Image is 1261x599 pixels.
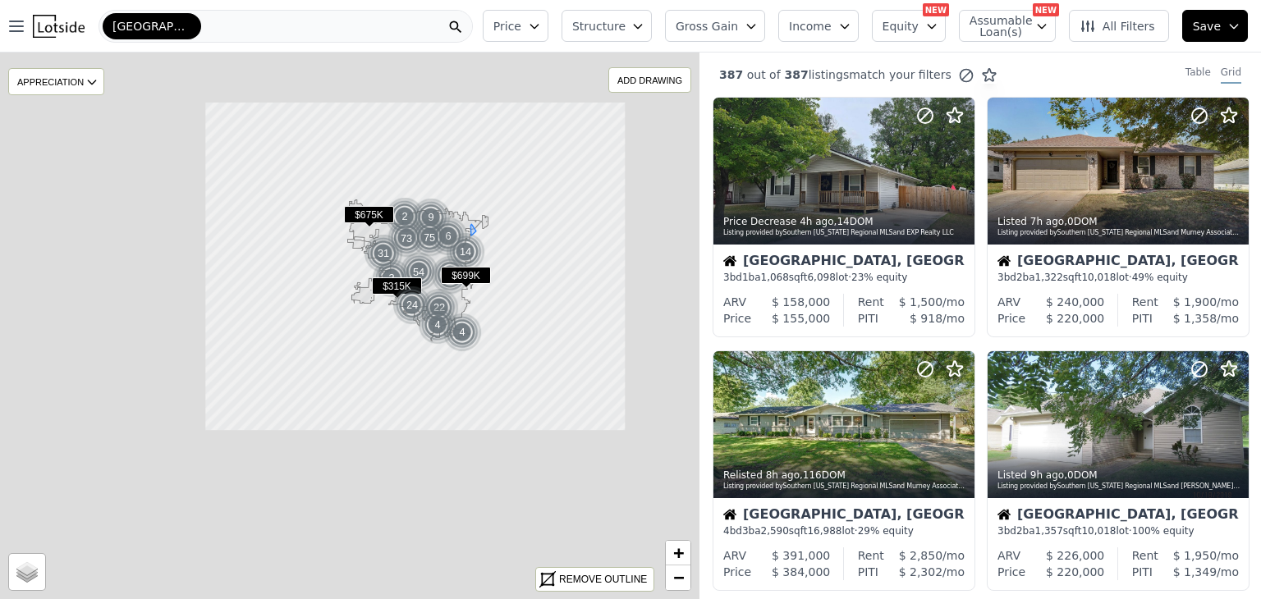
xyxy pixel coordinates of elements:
[666,565,690,590] a: Zoom out
[493,18,521,34] span: Price
[1046,549,1104,562] span: $ 226,000
[772,312,830,325] span: $ 155,000
[858,294,884,310] div: Rent
[609,68,690,92] div: ADD DRAWING
[1132,564,1153,580] div: PITI
[997,310,1025,327] div: Price
[800,216,833,227] time: 2025-09-23 01:39
[364,234,403,273] div: 31
[1173,549,1217,562] span: $ 1,950
[997,215,1240,228] div: Listed , 0 DOM
[429,254,472,296] img: g2.png
[1030,469,1064,481] time: 2025-09-22 20:43
[923,3,949,16] div: NEW
[772,549,830,562] span: $ 391,000
[719,68,743,81] span: 387
[1153,564,1239,580] div: /mo
[392,286,433,325] img: g1.png
[1153,310,1239,327] div: /mo
[699,66,997,84] div: out of listings
[446,232,485,272] div: 14
[420,288,460,327] img: g1.png
[429,217,468,256] div: 6
[364,234,404,273] img: g1.png
[723,469,966,482] div: Relisted , 116 DOM
[723,547,746,564] div: ARV
[418,305,458,345] img: g1.png
[572,18,625,34] span: Structure
[372,277,422,301] div: $315K
[723,228,966,238] div: Listing provided by Southern [US_STATE] Regional MLS and EXP Realty LLC
[442,313,482,352] div: 4
[997,254,1239,271] div: [GEOGRAPHIC_DATA], [GEOGRAPHIC_DATA]
[772,565,830,578] span: $ 384,000
[559,572,647,587] div: REMOVE OUTLINE
[1030,216,1064,227] time: 2025-09-22 21:58
[1046,312,1104,325] span: $ 220,000
[723,564,751,580] div: Price
[987,350,1248,591] a: Listed 9h ago,0DOMListing provided bySouthern [US_STATE] Regional MLSand [PERSON_NAME] Properties...
[723,271,965,284] div: 3 bd 1 ba sqft lot · 23% equity
[398,251,441,293] img: g2.png
[1158,547,1239,564] div: /mo
[761,525,789,537] span: 2,590
[1081,525,1116,537] span: 10,018
[1158,294,1239,310] div: /mo
[441,267,491,290] div: $699K
[562,10,652,42] button: Structure
[676,18,738,34] span: Gross Gain
[1173,312,1217,325] span: $ 1,358
[483,10,548,42] button: Price
[1046,295,1104,309] span: $ 240,000
[9,554,45,590] a: Layers
[723,215,966,228] div: Price Decrease , 14 DOM
[997,508,1011,521] img: House
[1173,295,1217,309] span: $ 1,900
[761,272,789,283] span: 1,068
[429,254,471,296] div: 63
[766,469,800,481] time: 2025-09-22 21:17
[386,217,428,259] div: 73
[858,564,878,580] div: PITI
[446,232,486,272] img: g1.png
[1035,272,1063,283] span: 1,322
[344,206,394,223] span: $675K
[386,217,429,259] img: g2.png
[899,549,942,562] span: $ 2,850
[392,286,432,325] div: 24
[723,254,736,267] img: House
[33,15,85,38] img: Lotside
[878,564,965,580] div: /mo
[442,313,483,352] img: g1.png
[385,197,424,236] div: 2
[849,66,951,83] span: match your filters
[372,277,422,295] span: $315K
[997,294,1020,310] div: ARV
[781,68,809,81] span: 387
[878,310,965,327] div: /mo
[997,508,1239,524] div: [GEOGRAPHIC_DATA], [GEOGRAPHIC_DATA]
[910,312,942,325] span: $ 918
[372,258,412,298] img: g1.png
[807,525,841,537] span: 16,988
[398,251,440,293] div: 54
[899,295,942,309] span: $ 1,500
[1081,272,1116,283] span: 10,018
[441,267,491,284] span: $699K
[997,547,1020,564] div: ARV
[884,294,965,310] div: /mo
[883,18,919,34] span: Equity
[418,305,457,345] div: 4
[899,565,942,578] span: $ 2,302
[723,524,965,537] div: 4 bd 3 ba sqft lot · 29% equity
[666,541,690,565] a: Zoom in
[673,542,684,563] span: +
[1132,310,1153,327] div: PITI
[1132,547,1158,564] div: Rent
[1193,18,1221,34] span: Save
[1132,294,1158,310] div: Rent
[858,547,884,564] div: Rent
[723,508,736,521] img: House
[723,508,965,524] div: [GEOGRAPHIC_DATA], [GEOGRAPHIC_DATA]
[409,217,452,258] img: g2.png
